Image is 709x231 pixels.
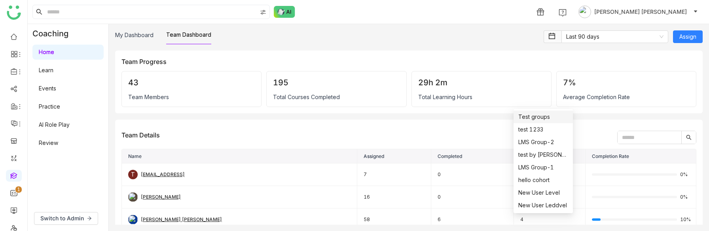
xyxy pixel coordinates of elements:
div: Team Progress [121,57,167,66]
a: Team Dashboard [166,31,211,38]
a: Learn [39,67,53,73]
div: [EMAIL_ADDRESS] [141,171,185,178]
span: 10% [680,217,690,222]
span: 0% [680,172,690,177]
div: [PERSON_NAME] [PERSON_NAME] [141,216,222,223]
button: Assign [673,30,703,43]
a: Review [39,139,58,146]
td: 4 [514,208,586,231]
th: Assigned [357,149,431,163]
span: [PERSON_NAME] [PERSON_NAME] [594,8,687,16]
span: Switch to Admin [40,214,84,223]
nz-option-item: New User Level [514,186,573,199]
nz-badge-sup: 1 [15,186,22,193]
a: Practice [39,103,60,110]
td: 0 [431,163,514,186]
div: [PERSON_NAME] [141,193,181,201]
div: test 1233 [518,125,568,134]
div: test by [PERSON_NAME] [518,150,568,159]
div: Average Completion Rate [563,94,690,100]
img: help.svg [559,9,567,17]
th: Name [122,149,357,163]
td: 0 [431,186,514,208]
a: My Dashboard [115,32,154,38]
nz-option-item: LMS Group-1 [514,161,573,174]
nz-option-item: Test groups [514,111,573,123]
nz-option-item: New User Leddvel [514,199,573,212]
a: Home [39,49,54,55]
button: Switch to Admin [34,212,98,225]
div: 7% [563,78,690,87]
td: 7 [357,163,431,186]
img: 684fd8469a55a50394c15cc7 [128,192,138,202]
div: Team Details [121,130,160,140]
span: T [131,170,135,179]
span: Assign [679,32,696,41]
div: Total Learning Hours [418,94,545,100]
img: logo [7,6,21,20]
img: search-type.svg [260,9,266,15]
div: 43 [128,78,255,87]
p: 1 [17,186,20,193]
div: hello cohort [518,176,568,184]
span: 0% [680,195,690,199]
nz-option-item: test 1233 [514,123,573,136]
nz-option-item: LMS Group-2 [514,136,573,148]
a: Events [39,85,56,92]
div: 195 [273,78,400,87]
div: Coaching [28,24,80,43]
div: New User Leddvel [518,201,568,210]
img: avatar [578,6,591,18]
th: Completion Rate [586,149,696,163]
div: Total Courses Completed [273,94,400,100]
img: ask-buddy-normal.svg [274,6,295,18]
td: 16 [357,186,431,208]
div: New User Level [518,188,568,197]
td: 6 [431,208,514,231]
nz-option-item: test by karthick [514,148,573,161]
div: Test groups [518,113,568,121]
nz-option-item: hello cohort [514,174,573,186]
th: Completed [431,149,514,163]
td: 58 [357,208,431,231]
div: LMS Group-2 [518,138,568,146]
nz-select-item: Last 90 days [566,31,664,43]
div: Team Members [128,94,255,100]
a: AI Role Play [39,121,70,128]
div: LMS Group-1 [518,163,568,172]
img: 684a9b57de261c4b36a3d29f [128,215,138,224]
div: 29h 2m [418,78,545,87]
button: [PERSON_NAME] [PERSON_NAME] [577,6,700,18]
